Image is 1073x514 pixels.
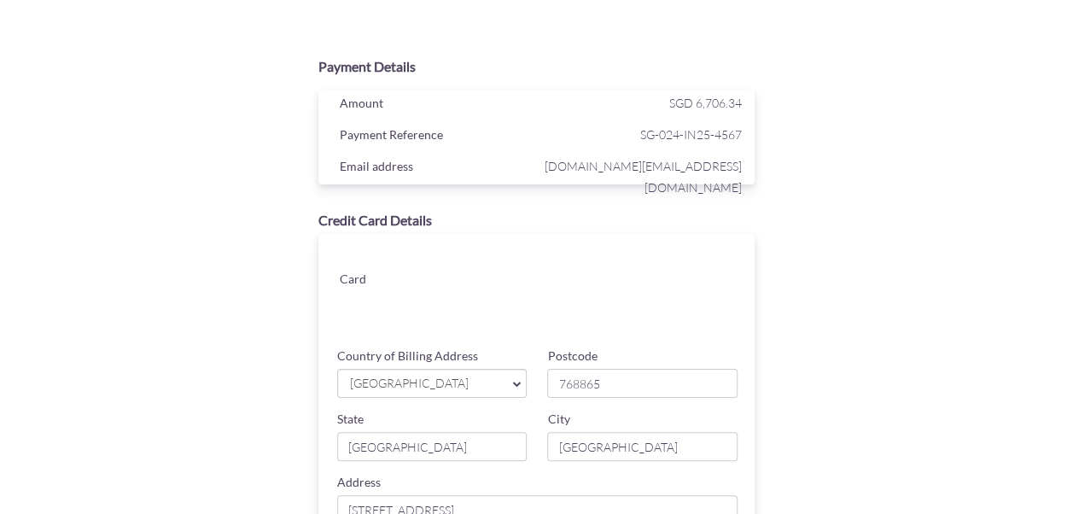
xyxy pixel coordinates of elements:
label: City [547,411,569,428]
iframe: Secure card security code input frame [594,289,739,319]
a: [GEOGRAPHIC_DATA] [337,369,528,398]
span: SG-024-IN25-4567 [540,124,742,145]
div: Amount [327,92,541,118]
label: State [337,411,364,428]
span: SGD 6,706.34 [669,96,742,110]
div: Email address [327,155,541,181]
span: [DOMAIN_NAME][EMAIL_ADDRESS][DOMAIN_NAME] [540,155,742,198]
label: Postcode [547,348,597,365]
label: Country of Billing Address [337,348,478,365]
div: Payment Reference [327,124,541,149]
div: Credit Card Details [318,211,755,231]
div: Card [327,268,434,294]
span: [GEOGRAPHIC_DATA] [348,375,499,393]
label: Address [337,474,381,491]
div: Payment Details [318,57,755,77]
iframe: Secure card number input frame [446,251,739,282]
iframe: Secure card expiration date input frame [446,289,592,319]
